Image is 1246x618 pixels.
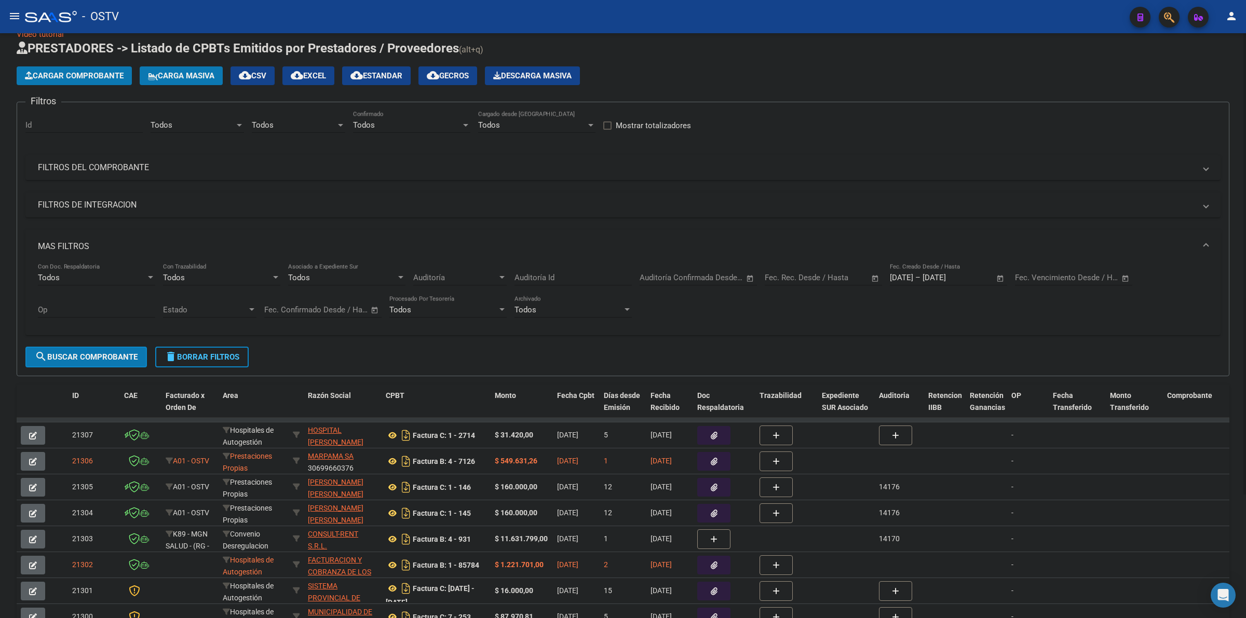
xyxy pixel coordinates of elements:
[966,384,1007,430] datatable-header-cell: Retención Ganancias
[304,384,382,430] datatable-header-cell: Razón Social
[382,384,491,430] datatable-header-cell: CPBT
[915,273,920,282] span: –
[924,384,966,430] datatable-header-cell: Retencion IIBB
[308,580,377,602] div: 30691822849
[485,66,580,85] button: Descarga Masiva
[557,560,578,569] span: [DATE]
[604,431,608,439] span: 5
[553,384,600,430] datatable-header-cell: Fecha Cpbt
[995,272,1007,284] button: Open calendar
[822,391,868,411] span: Expediente SUR Asociado
[17,66,132,85] button: Cargar Comprobante
[163,305,247,314] span: Estado
[557,457,578,465] span: [DATE]
[223,478,272,498] span: Prestaciones Propias
[155,347,249,367] button: Borrar Filtros
[413,273,497,282] span: Auditoría
[557,509,578,517] span: [DATE]
[413,483,471,491] strong: Factura C: 1 - 146
[651,483,672,491] span: [DATE]
[413,457,475,465] strong: Factura B: 4 - 7126
[399,479,413,496] i: Descargar documento
[223,391,238,400] span: Area
[25,193,1221,217] mat-expansion-panel-header: FILTROS DE INTEGRACION
[35,350,47,363] mat-icon: search
[342,66,411,85] button: Estandar
[25,230,1221,263] mat-expansion-panel-header: MAS FILTROS
[288,273,310,282] span: Todos
[495,457,537,465] strong: $ 549.631,26
[890,273,913,282] input: Fecha inicio
[557,586,578,595] span: [DATE]
[399,505,413,521] i: Descargar documento
[557,483,578,491] span: [DATE]
[495,391,516,400] span: Monto
[8,10,21,22] mat-icon: menu
[72,391,79,400] span: ID
[291,71,326,80] span: EXCEL
[252,120,274,130] span: Todos
[493,71,572,80] span: Descarga Masiva
[25,155,1221,180] mat-expansion-panel-header: FILTROS DEL COMPROBANTE
[72,586,93,595] span: 21301
[755,384,818,430] datatable-header-cell: Trazabilidad
[308,450,377,472] div: 30699660376
[219,384,289,430] datatable-header-cell: Area
[399,453,413,470] i: Descargar documento
[308,452,354,460] span: MARPAMA SA
[308,502,377,524] div: 27310447922
[399,580,413,597] i: Descargar documento
[485,66,580,85] app-download-masive: Descarga masiva de comprobantes (adjuntos)
[1015,273,1057,282] input: Fecha inicio
[1011,431,1013,439] span: -
[1011,560,1013,569] span: -
[308,476,377,498] div: 27310447922
[646,384,693,430] datatable-header-cell: Fecha Recibido
[173,457,209,465] span: A01 - OSTV
[166,391,205,411] span: Facturado x Orden De
[399,557,413,573] i: Descargar documento
[1120,272,1132,284] button: Open calendar
[495,483,537,491] strong: $ 160.000,00
[308,504,363,524] span: [PERSON_NAME] [PERSON_NAME]
[25,71,124,80] span: Cargar Comprobante
[223,452,272,472] span: Prestaciones Propias
[72,483,93,491] span: 21305
[604,560,608,569] span: 2
[350,71,402,80] span: Estandar
[308,530,358,550] span: CONSULT-RENT S.R.L.
[651,391,680,411] span: Fecha Recibido
[120,384,161,430] datatable-header-cell: CAE
[223,582,274,602] span: Hospitales de Autogestión
[413,509,471,517] strong: Factura C: 1 - 145
[353,120,375,130] span: Todos
[923,273,973,282] input: Fecha fin
[72,509,93,517] span: 21304
[879,481,900,493] div: 14176
[161,384,219,430] datatable-header-cell: Facturado x Orden De
[140,66,223,85] button: Carga Masiva
[413,431,475,440] strong: Factura C: 1 - 2714
[1049,384,1106,430] datatable-header-cell: Fecha Transferido
[495,560,544,569] strong: $ 1.221.701,00
[25,347,147,367] button: Buscar Comprobante
[928,391,962,411] span: Retencion IIBB
[495,431,533,439] strong: $ 31.420,00
[165,352,239,362] span: Borrar Filtros
[693,384,755,430] datatable-header-cell: Doc Respaldatoria
[308,528,377,550] div: 30710542372
[38,199,1196,211] mat-panel-title: FILTROS DE INTEGRACION
[72,560,93,569] span: 21302
[495,534,548,543] strong: $ 11.631.799,00
[816,273,866,282] input: Fecha fin
[1011,509,1013,517] span: -
[604,509,612,517] span: 12
[760,391,802,400] span: Trazabilidad
[697,391,744,411] span: Doc Respaldatoria
[640,273,682,282] input: Fecha inicio
[308,426,363,446] span: HOSPITAL [PERSON_NAME]
[82,5,119,28] span: - OSTV
[166,530,209,562] span: K89 - MGN SALUD - (RG - A.A.)
[413,535,471,543] strong: Factura B: 4 - 931
[418,66,477,85] button: Gecros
